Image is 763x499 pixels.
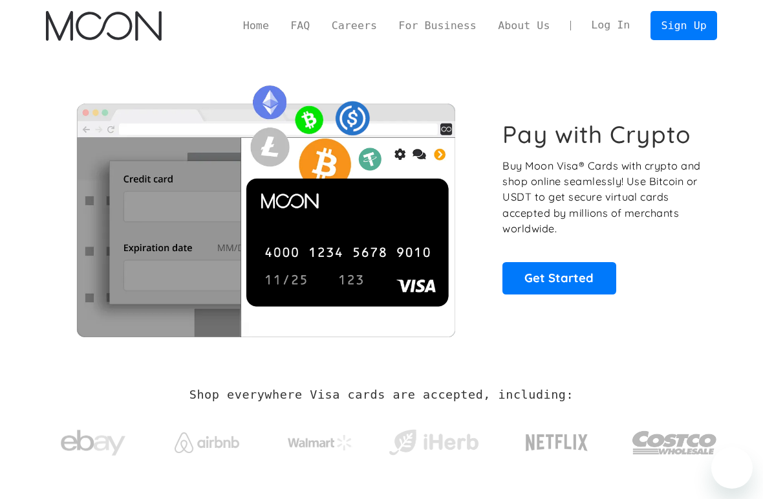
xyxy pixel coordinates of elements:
a: ebay [46,410,142,470]
iframe: Botón para iniciar la ventana de mensajería [711,447,753,489]
h1: Pay with Crypto [502,120,691,148]
a: Netflix [499,414,614,465]
img: Walmart [288,435,352,450]
h2: Shop everywhere Visa cards are accepted, including: [189,388,574,402]
a: Airbnb [159,419,255,459]
a: Get Started [502,262,616,294]
a: Careers [321,17,388,34]
a: Walmart [272,422,368,457]
img: Costco [632,419,718,467]
img: iHerb [386,426,482,460]
img: Moon Cards let you spend your crypto anywhere Visa is accepted. [46,76,485,337]
a: For Business [388,17,488,34]
a: Home [232,17,280,34]
img: Airbnb [175,432,239,452]
img: ebay [61,423,125,463]
a: About Us [487,17,561,34]
img: Moon Logo [46,11,162,41]
a: home [46,11,162,41]
img: Netflix [524,427,589,459]
a: Log In [581,12,641,39]
a: iHerb [386,413,482,466]
p: Buy Moon Visa® Cards with crypto and shop online seamlessly! Use Bitcoin or USDT to get secure vi... [502,158,703,237]
a: FAQ [280,17,321,34]
a: Costco [632,406,718,474]
a: Sign Up [650,11,718,40]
